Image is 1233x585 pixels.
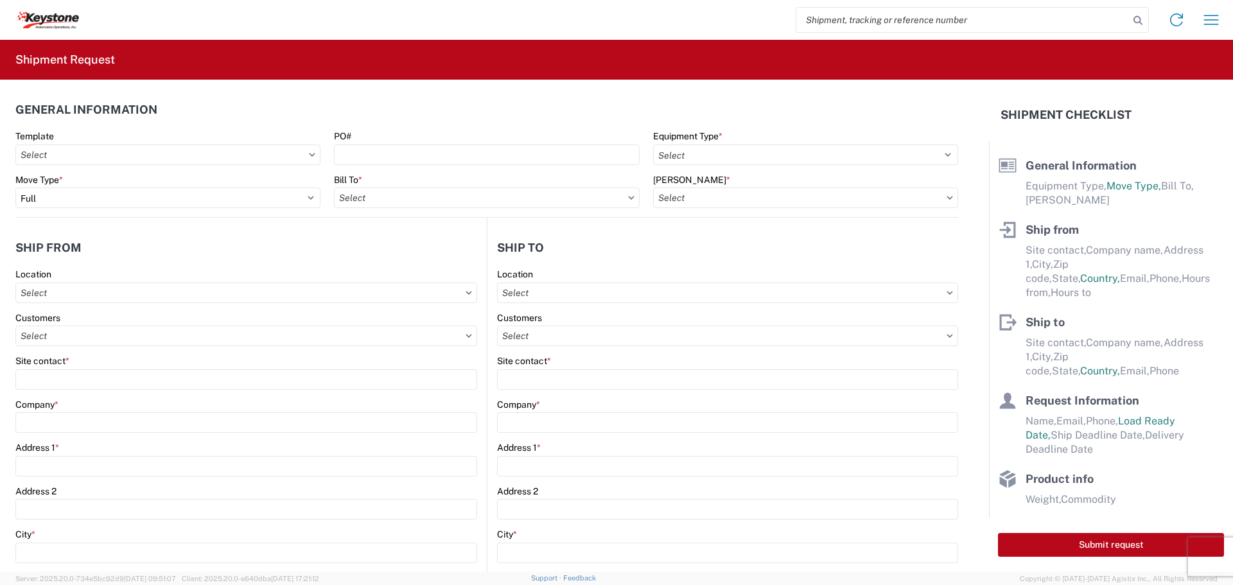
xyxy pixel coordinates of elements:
span: Product info [1026,472,1094,485]
span: Country, [1080,272,1120,284]
input: Shipment, tracking or reference number [796,8,1129,32]
span: Company name, [1086,336,1164,349]
label: Address 1 [15,442,59,453]
label: Location [497,268,533,280]
span: Email, [1120,365,1150,377]
label: Customers [497,312,542,324]
h2: General Information [15,103,157,116]
span: Bill To, [1161,180,1194,192]
span: Commodity [1061,493,1116,505]
a: Support [531,574,563,582]
span: [DATE] 17:21:12 [271,575,319,582]
span: Phone, [1086,415,1118,427]
button: Submit request [998,533,1224,557]
span: Copyright © [DATE]-[DATE] Agistix Inc., All Rights Reserved [1020,573,1218,584]
span: Client: 2025.20.0-e640dba [182,575,319,582]
input: Select [653,188,958,208]
input: Select [15,144,320,165]
span: Phone [1150,365,1179,377]
span: Email, [1120,272,1150,284]
h2: Ship from [15,241,82,254]
label: PO# [334,130,351,142]
input: Select [497,326,958,346]
span: Ship from [1026,223,1079,236]
h2: Shipment Checklist [1001,107,1132,123]
label: Company [15,399,58,410]
span: Ship Deadline Date, [1051,429,1145,441]
label: Address 2 [15,485,57,497]
label: Move Type [15,174,63,186]
span: Equipment Type, [1026,180,1106,192]
span: General Information [1026,159,1137,172]
span: State, [1052,365,1080,377]
label: Site contact [497,355,551,367]
h2: Ship to [497,241,544,254]
span: Ship to [1026,315,1065,329]
input: Select [497,283,958,303]
span: Site contact, [1026,244,1086,256]
span: [PERSON_NAME] [1026,194,1110,206]
input: Select [15,326,477,346]
label: Template [15,130,54,142]
span: Site contact, [1026,336,1086,349]
label: [PERSON_NAME] [653,174,730,186]
label: Address 1 [497,442,541,453]
span: Email, [1056,415,1086,427]
label: Equipment Type [653,130,722,142]
label: Address 2 [497,485,538,497]
span: State, [1052,272,1080,284]
input: Select [334,188,639,208]
span: Server: 2025.20.0-734e5bc92d9 [15,575,176,582]
span: Hours to [1051,286,1091,299]
span: City, [1032,258,1053,270]
label: City [15,528,35,540]
span: Move Type, [1106,180,1161,192]
input: Select [15,283,477,303]
label: City [497,528,517,540]
h2: Shipment Request [15,52,115,67]
span: Request Information [1026,394,1139,407]
span: City, [1032,351,1053,363]
label: Location [15,268,51,280]
span: Name, [1026,415,1056,427]
label: Bill To [334,174,362,186]
span: Phone, [1150,272,1182,284]
label: Customers [15,312,60,324]
label: Company [497,399,540,410]
span: Country, [1080,365,1120,377]
span: [DATE] 09:51:07 [124,575,176,582]
span: Company name, [1086,244,1164,256]
a: Feedback [563,574,596,582]
label: Site contact [15,355,69,367]
span: Weight, [1026,493,1061,505]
